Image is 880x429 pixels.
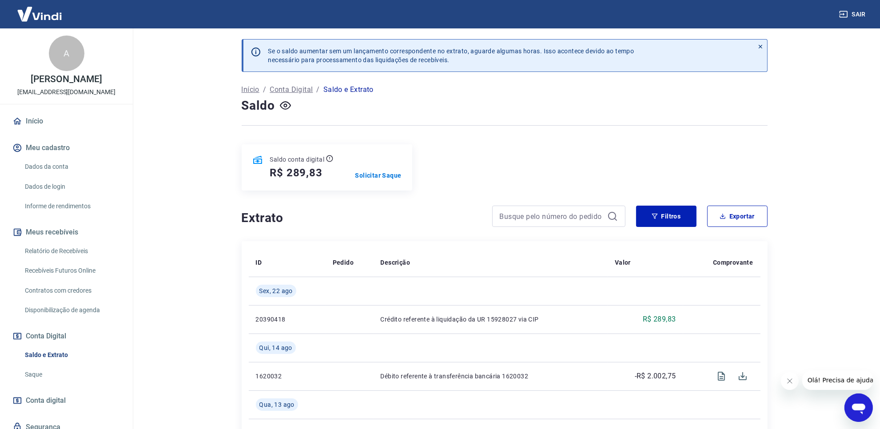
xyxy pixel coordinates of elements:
a: Início [11,111,122,131]
p: Se o saldo aumentar sem um lançamento correspondente no extrato, aguarde algumas horas. Isso acon... [268,47,634,64]
button: Meu cadastro [11,138,122,158]
p: Débito referente à transferência bancária 1620032 [381,372,601,381]
p: Comprovante [713,258,753,267]
p: 1620032 [256,372,319,381]
h4: Extrato [242,209,482,227]
p: 20390418 [256,315,319,324]
iframe: Botão para abrir a janela de mensagens [844,393,873,422]
span: Sex, 22 ago [259,286,293,295]
h4: Saldo [242,97,275,115]
button: Filtros [636,206,697,227]
a: Conta Digital [270,84,313,95]
button: Conta Digital [11,326,122,346]
p: R$ 289,83 [643,314,676,325]
a: Início [242,84,259,95]
p: Saldo conta digital [270,155,325,164]
p: / [317,84,320,95]
p: Valor [615,258,631,267]
span: Visualizar [711,365,732,387]
h5: R$ 289,83 [270,166,323,180]
a: Solicitar Saque [355,171,402,180]
a: Disponibilização de agenda [21,301,122,319]
a: Relatório de Recebíveis [21,242,122,260]
button: Exportar [707,206,768,227]
span: Qua, 13 ago [259,400,295,409]
a: Dados de login [21,178,122,196]
p: Descrição [381,258,410,267]
p: [EMAIL_ADDRESS][DOMAIN_NAME] [17,87,115,97]
iframe: Fechar mensagem [781,372,799,390]
button: Sair [837,6,869,23]
p: / [263,84,266,95]
p: Saldo e Extrato [323,84,374,95]
p: Pedido [333,258,354,267]
a: Recebíveis Futuros Online [21,262,122,280]
a: Informe de rendimentos [21,197,122,215]
span: Download [732,365,753,387]
span: Qui, 14 ago [259,343,292,352]
span: Conta digital [26,394,66,407]
img: Vindi [11,0,68,28]
p: Crédito referente à liquidação da UR 15928027 via CIP [381,315,601,324]
p: -R$ 2.002,75 [635,371,676,381]
iframe: Mensagem da empresa [802,370,873,390]
a: Dados da conta [21,158,122,176]
p: [PERSON_NAME] [31,75,102,84]
a: Conta digital [11,391,122,410]
input: Busque pelo número do pedido [500,210,604,223]
p: ID [256,258,262,267]
button: Meus recebíveis [11,222,122,242]
a: Contratos com credores [21,282,122,300]
div: A [49,36,84,71]
a: Saque [21,365,122,384]
span: Olá! Precisa de ajuda? [5,6,75,13]
a: Saldo e Extrato [21,346,122,364]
